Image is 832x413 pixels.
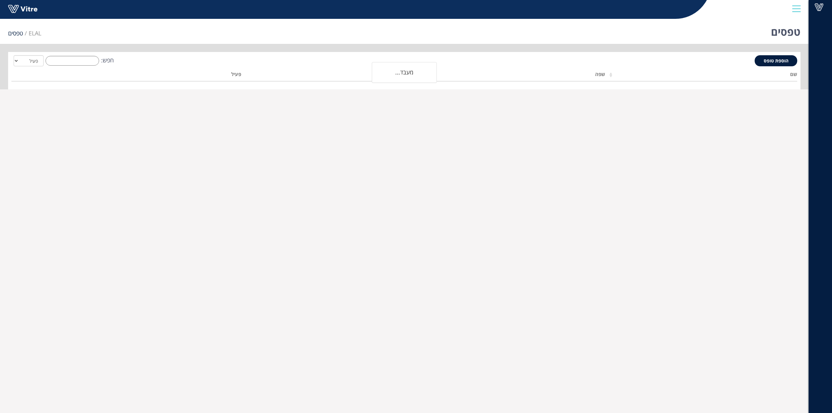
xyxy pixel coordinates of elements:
a: הוספת טופס [755,55,797,66]
li: טפסים [8,29,29,38]
span: הוספת טופס [764,58,788,64]
th: שם [608,69,797,82]
label: חפש: [44,56,114,66]
input: חפש: [45,56,99,66]
h1: טפסים [771,16,800,44]
span: 89 [29,29,41,37]
div: מעבד... [372,62,437,83]
th: חברה [244,69,436,82]
th: שפה [436,69,608,82]
th: פעיל [70,69,244,82]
